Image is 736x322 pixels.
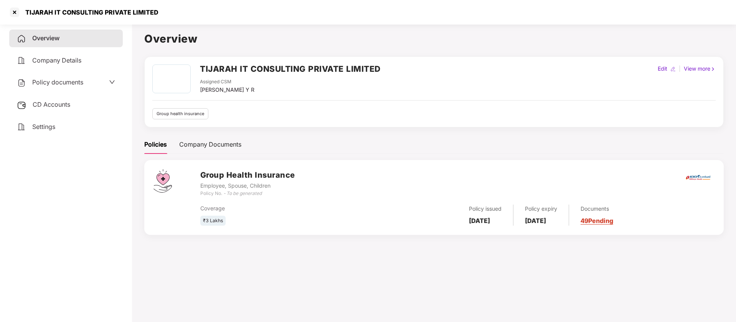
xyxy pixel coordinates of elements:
h1: Overview [144,30,724,47]
b: [DATE] [469,217,490,225]
div: TIJARAH IT CONSULTING PRIVATE LIMITED [21,8,158,16]
h3: Group Health Insurance [200,169,295,181]
div: View more [682,64,717,73]
span: CD Accounts [33,101,70,108]
div: Employee, Spouse, Children [200,182,295,190]
img: editIcon [670,66,676,72]
div: Group health insurance [152,108,208,119]
img: svg+xml;base64,PHN2ZyB4bWxucz0iaHR0cDovL3d3dy53My5vcmcvMjAwMC9zdmciIHdpZHRoPSIyNCIgaGVpZ2h0PSIyNC... [17,78,26,88]
span: Settings [32,123,55,130]
div: ₹3 Lakhs [200,216,226,226]
div: Assigned CSM [200,78,254,86]
a: 49 Pending [581,217,613,225]
b: [DATE] [525,217,546,225]
div: Policies [144,140,167,149]
div: | [677,64,682,73]
img: svg+xml;base64,PHN2ZyB4bWxucz0iaHR0cDovL3d3dy53My5vcmcvMjAwMC9zdmciIHdpZHRoPSI0Ny43MTQiIGhlaWdodD... [153,169,172,193]
div: Documents [581,205,613,213]
div: Coverage [200,204,372,213]
div: Company Documents [179,140,241,149]
div: Policy issued [469,205,502,213]
img: icici.png [684,173,712,182]
div: Policy expiry [525,205,557,213]
span: Company Details [32,56,81,64]
div: Edit [656,64,669,73]
span: down [109,79,115,85]
span: Policy documents [32,78,83,86]
i: To be generated [226,190,262,196]
img: svg+xml;base64,PHN2ZyB4bWxucz0iaHR0cDovL3d3dy53My5vcmcvMjAwMC9zdmciIHdpZHRoPSIyNCIgaGVpZ2h0PSIyNC... [17,122,26,132]
div: Policy No. - [200,190,295,197]
img: svg+xml;base64,PHN2ZyB3aWR0aD0iMjUiIGhlaWdodD0iMjQiIHZpZXdCb3g9IjAgMCAyNSAyNCIgZmlsbD0ibm9uZSIgeG... [17,101,26,110]
span: Overview [32,34,59,42]
div: [PERSON_NAME] Y R [200,86,254,94]
img: svg+xml;base64,PHN2ZyB4bWxucz0iaHR0cDovL3d3dy53My5vcmcvMjAwMC9zdmciIHdpZHRoPSIyNCIgaGVpZ2h0PSIyNC... [17,56,26,65]
h2: TIJARAH IT CONSULTING PRIVATE LIMITED [200,63,381,75]
img: svg+xml;base64,PHN2ZyB4bWxucz0iaHR0cDovL3d3dy53My5vcmcvMjAwMC9zdmciIHdpZHRoPSIyNCIgaGVpZ2h0PSIyNC... [17,34,26,43]
img: rightIcon [710,66,716,72]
